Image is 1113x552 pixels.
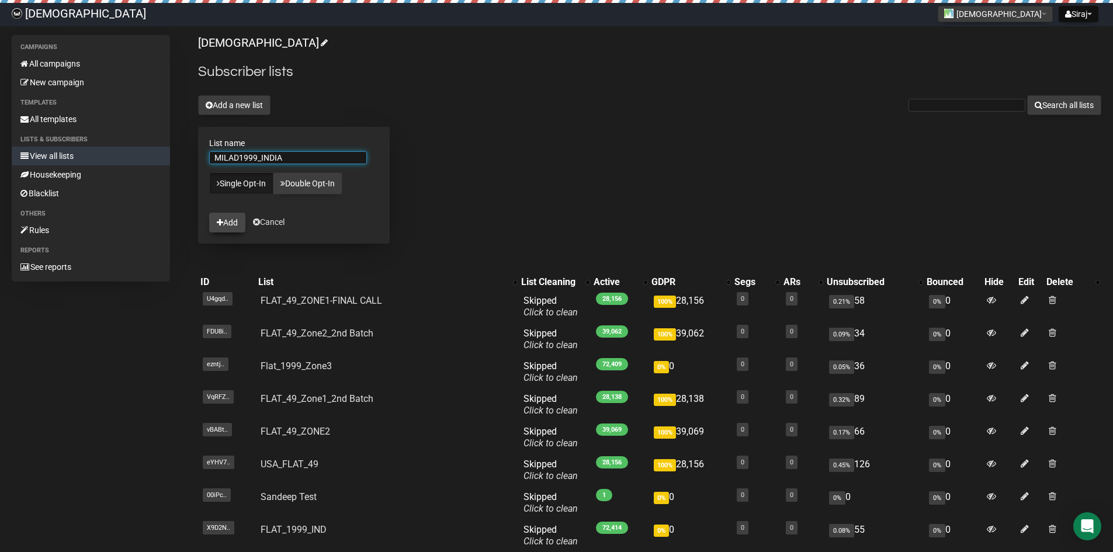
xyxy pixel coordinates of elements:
td: 0 [649,519,732,552]
h2: Subscriber lists [198,61,1101,82]
a: 0 [741,524,744,532]
td: 55 [824,519,924,552]
td: 0 [824,487,924,519]
img: 1.jpg [944,9,953,18]
a: Blacklist [12,184,170,203]
span: 100% [654,328,676,341]
a: USA_FLAT_49 [261,459,318,470]
div: Open Intercom Messenger [1073,512,1101,540]
span: 0% [929,459,945,472]
td: 28,138 [649,388,732,421]
td: 0 [924,487,982,519]
div: GDPR [651,276,720,288]
a: Click to clean [523,405,578,416]
button: Add [209,213,245,232]
a: FLAT_49_ZONE2 [261,426,330,437]
a: Sandeep Test [261,491,317,502]
button: Siraj [1059,6,1098,22]
td: 66 [824,421,924,454]
span: 0.05% [829,360,854,374]
a: Housekeeping [12,165,170,184]
span: 0.08% [829,524,854,537]
td: 0 [924,388,982,421]
span: X9D2N.. [203,521,234,534]
th: Segs: No sort applied, activate to apply an ascending sort [732,274,781,290]
span: ezntj.. [203,357,228,371]
td: 0 [924,356,982,388]
a: 0 [741,328,744,335]
span: 0% [929,426,945,439]
a: Click to clean [523,307,578,318]
a: 0 [741,360,744,368]
span: 0.17% [829,426,854,439]
li: Templates [12,96,170,110]
button: Search all lists [1027,95,1101,115]
span: 100% [654,459,676,471]
a: Cancel [253,217,285,227]
td: 39,069 [649,421,732,454]
td: 36 [824,356,924,388]
th: GDPR: No sort applied, activate to apply an ascending sort [649,274,732,290]
div: Segs [734,276,769,288]
a: 0 [790,491,793,499]
th: Edit: No sort applied, sorting is disabled [1016,274,1045,290]
span: 0% [929,491,945,505]
li: Campaigns [12,40,170,54]
a: 0 [790,393,793,401]
span: 00iPc.. [203,488,231,502]
th: ARs: No sort applied, activate to apply an ascending sort [781,274,824,290]
div: List Cleaning [521,276,580,288]
a: Rules [12,221,170,239]
a: Click to clean [523,470,578,481]
a: 0 [741,295,744,303]
a: Click to clean [523,372,578,383]
a: New campaign [12,73,170,92]
span: U4gqd.. [203,292,233,305]
a: 0 [790,524,793,532]
img: 61ace9317f7fa0068652623cbdd82cc4 [12,8,22,19]
a: [DEMOGRAPHIC_DATA] [198,36,326,50]
span: 72,414 [596,522,628,534]
td: 28,156 [649,454,732,487]
td: 28,156 [649,290,732,323]
span: 72,409 [596,358,628,370]
th: Active: No sort applied, activate to apply an ascending sort [591,274,649,290]
span: 39,062 [596,325,628,338]
th: Hide: No sort applied, sorting is disabled [982,274,1015,290]
td: 0 [924,323,982,356]
a: Click to clean [523,503,578,514]
th: Unsubscribed: No sort applied, activate to apply an ascending sort [824,274,924,290]
a: 0 [790,360,793,368]
td: 89 [824,388,924,421]
span: FDU8i.. [203,325,231,338]
div: Bounced [927,276,980,288]
span: Skipped [523,491,578,514]
span: 28,156 [596,293,628,305]
td: 0 [924,519,982,552]
label: List name [209,138,379,148]
span: 0% [929,360,945,374]
a: Click to clean [523,438,578,449]
th: ID: No sort applied, sorting is disabled [198,274,256,290]
a: FLAT_1999_IND [261,524,327,535]
div: ARs [783,276,813,288]
a: FLAT_49_Zone1_2nd Batch [261,393,373,404]
span: 100% [654,394,676,406]
a: 0 [741,393,744,401]
span: vBABt.. [203,423,232,436]
span: 100% [654,426,676,439]
span: 0% [654,525,669,537]
a: Click to clean [523,536,578,547]
span: 0.32% [829,393,854,407]
span: 0.21% [829,295,854,308]
td: 0 [649,487,732,519]
td: 58 [824,290,924,323]
a: 0 [741,426,744,433]
td: 0 [924,454,982,487]
span: Skipped [523,328,578,350]
span: 0% [654,492,669,504]
a: Flat_1999_Zone3 [261,360,332,372]
li: Reports [12,244,170,258]
th: List: No sort applied, activate to apply an ascending sort [256,274,519,290]
button: Add a new list [198,95,271,115]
